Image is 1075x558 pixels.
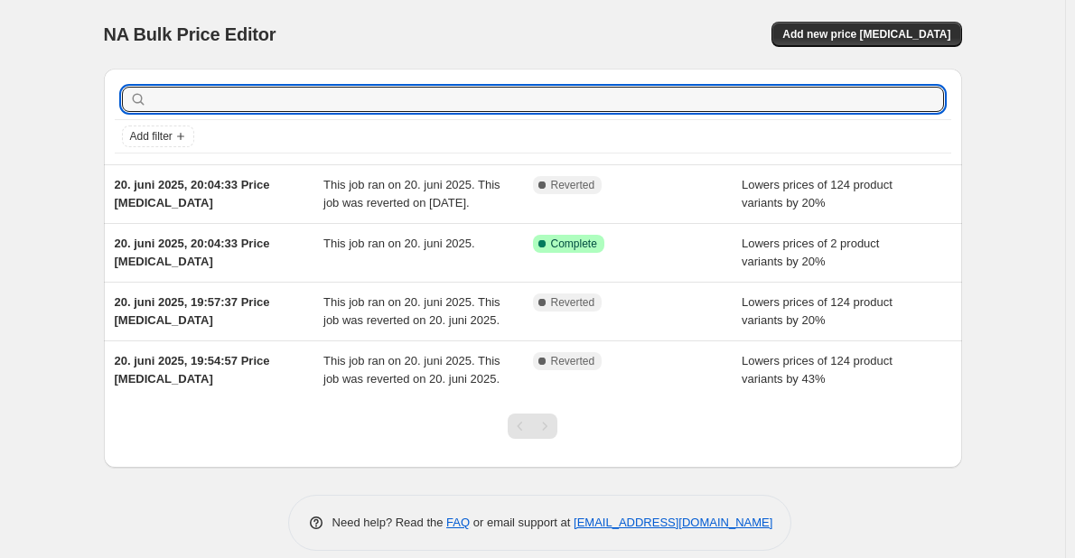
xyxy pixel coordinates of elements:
span: Complete [551,237,597,251]
span: Reverted [551,178,595,192]
nav: Pagination [508,414,557,439]
a: [EMAIL_ADDRESS][DOMAIN_NAME] [574,516,772,529]
button: Add new price [MEDICAL_DATA] [771,22,961,47]
a: FAQ [446,516,470,529]
span: Add new price [MEDICAL_DATA] [782,27,950,42]
span: NA Bulk Price Editor [104,24,276,44]
span: This job ran on 20. juni 2025. [323,237,475,250]
span: Lowers prices of 124 product variants by 43% [742,354,893,386]
span: 20. juni 2025, 20:04:33 Price [MEDICAL_DATA] [115,178,270,209]
span: or email support at [470,516,574,529]
span: 20. juni 2025, 19:57:37 Price [MEDICAL_DATA] [115,295,270,327]
span: Lowers prices of 124 product variants by 20% [742,295,893,327]
span: Add filter [130,129,173,144]
span: Reverted [551,295,595,310]
span: This job ran on 20. juni 2025. This job was reverted on [DATE]. [323,178,500,209]
span: Lowers prices of 124 product variants by 20% [742,178,893,209]
span: Lowers prices of 2 product variants by 20% [742,237,879,268]
span: 20. juni 2025, 20:04:33 Price [MEDICAL_DATA] [115,237,270,268]
span: This job ran on 20. juni 2025. This job was reverted on 20. juni 2025. [323,295,500,327]
span: Reverted [551,354,595,368]
button: Add filter [122,126,194,147]
span: 20. juni 2025, 19:54:57 Price [MEDICAL_DATA] [115,354,270,386]
span: Need help? Read the [332,516,447,529]
span: This job ran on 20. juni 2025. This job was reverted on 20. juni 2025. [323,354,500,386]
